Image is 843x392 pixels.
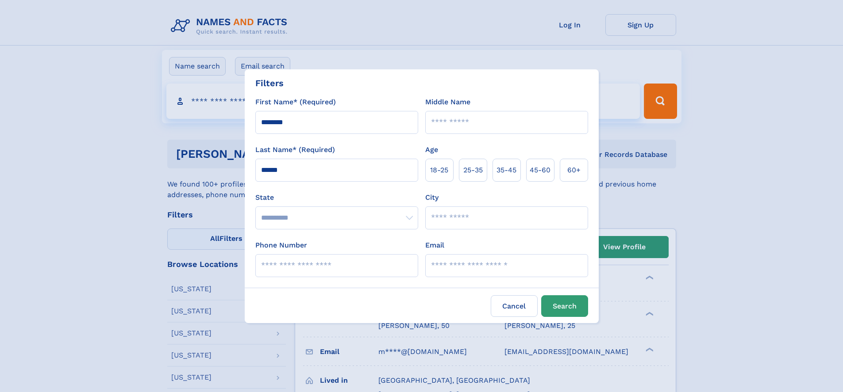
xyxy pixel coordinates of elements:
button: Search [541,295,588,317]
label: Middle Name [425,97,470,107]
label: Cancel [491,295,538,317]
span: 18‑25 [430,165,448,175]
span: 45‑60 [530,165,550,175]
span: 25‑35 [463,165,483,175]
label: First Name* (Required) [255,97,336,107]
label: Email [425,240,444,251]
div: Filters [255,76,284,90]
span: 35‑45 [497,165,516,175]
label: Last Name* (Required) [255,145,335,155]
label: Age [425,145,438,155]
span: 60+ [567,165,581,175]
label: City [425,192,439,203]
label: Phone Number [255,240,307,251]
label: State [255,192,418,203]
